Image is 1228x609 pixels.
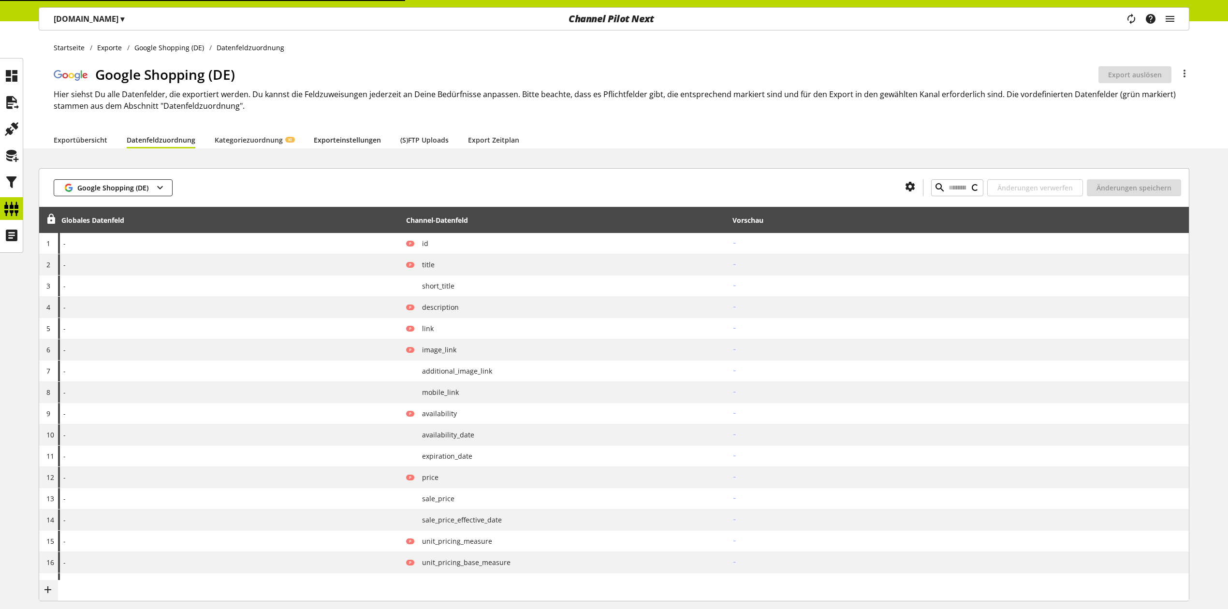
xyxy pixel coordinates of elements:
[409,560,411,565] span: P
[46,515,54,524] span: 14
[46,281,50,290] span: 3
[732,366,1185,376] h2: -
[46,324,50,333] span: 5
[732,493,1185,504] h2: -
[406,215,468,225] div: Channel-Datenfeld
[63,493,66,504] span: -
[54,43,90,53] a: Startseite
[732,408,1185,419] h2: -
[997,183,1073,193] span: Änderungen verwerfen
[63,430,66,440] span: -
[64,183,73,193] img: icon
[409,538,411,544] span: P
[46,536,54,546] span: 15
[61,215,124,225] div: Globales Datenfeld
[409,262,411,268] span: P
[732,238,1185,248] h2: -
[414,536,492,546] span: unit_pricing_measure
[63,557,66,567] span: -
[414,579,502,589] span: google_product_category
[63,387,66,397] span: -
[732,451,1185,461] h2: -
[46,214,56,224] span: Entsperren, um Zeilen neu anzuordnen
[1108,70,1162,80] span: Export auslösen
[46,451,54,461] span: 11
[63,451,66,461] span: -
[63,260,66,270] span: -
[46,494,54,503] span: 13
[732,302,1185,312] h2: -
[414,472,439,482] span: price
[97,43,122,53] span: Exporte
[63,302,66,312] span: -
[120,14,124,24] span: ▾
[732,430,1185,440] h2: -
[54,135,107,145] a: Exportübersicht
[46,558,54,567] span: 16
[43,214,56,226] div: Entsperren, um Zeilen neu anzuordnen
[414,557,511,567] span: unit_pricing_base_measure
[1096,183,1171,193] span: Änderungen speichern
[414,515,502,525] span: sale_price_effective_date
[63,281,66,291] span: -
[46,388,50,397] span: 8
[54,68,88,81] img: logo
[46,409,50,418] span: 9
[732,281,1185,291] h2: -
[414,430,474,440] span: availability_date
[46,473,54,482] span: 12
[288,137,292,143] span: KI
[409,475,411,480] span: P
[732,472,1185,482] h2: -
[215,135,294,145] a: KategoriezuordnungKI
[63,515,66,525] span: -
[92,43,127,53] a: Exporte
[414,238,428,248] span: id
[46,239,50,248] span: 1
[732,215,763,225] div: Vorschau
[414,493,454,504] span: sale_price
[409,304,411,310] span: P
[414,260,435,270] span: title
[54,13,124,25] p: [DOMAIN_NAME]
[414,366,492,376] span: additional_image_link
[46,345,50,354] span: 6
[46,260,50,269] span: 2
[732,557,1185,567] h2: -
[54,179,173,196] button: Google Shopping (DE)
[63,366,66,376] span: -
[77,183,148,193] span: Google Shopping (DE)
[1098,66,1171,83] button: Export auslösen
[732,579,1185,589] h2: -
[39,7,1189,30] nav: main navigation
[63,536,66,546] span: -
[732,536,1185,546] h2: -
[409,411,411,417] span: P
[732,345,1185,355] h2: -
[414,408,457,419] span: availability
[732,515,1185,525] h2: -
[414,281,454,291] span: short_title
[409,347,411,353] span: P
[732,323,1185,333] h2: -
[1087,179,1181,196] button: Änderungen speichern
[127,135,195,145] a: Datenfeldzuordnung
[414,387,459,397] span: mobile_link
[95,64,1098,85] h1: Google Shopping (DE)
[414,345,456,355] span: image_link
[400,135,449,145] a: (S)FTP Uploads
[54,43,85,53] span: Startseite
[409,326,411,332] span: P
[63,238,66,248] span: -
[414,302,459,312] span: description
[46,303,50,312] span: 4
[732,260,1185,270] h2: -
[63,323,66,333] span: -
[414,323,434,333] span: link
[54,88,1189,112] h2: Hier siehst Du alle Datenfelder, die exportiert werden. Du kannst die Feldzuweisungen jederzeit a...
[414,451,472,461] span: expiration_date
[409,241,411,246] span: P
[314,135,381,145] a: Exporteinstellungen
[63,345,66,355] span: -
[732,387,1185,397] h2: -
